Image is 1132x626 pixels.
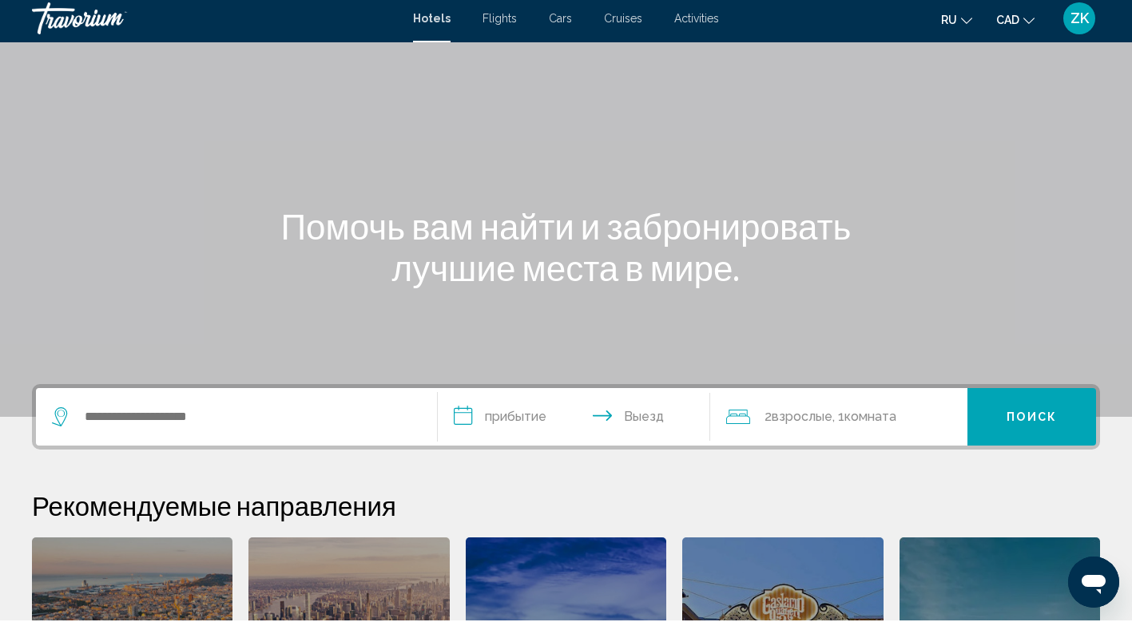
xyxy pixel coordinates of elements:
span: ru [941,19,957,32]
a: Hotels [413,18,451,30]
span: Взрослые [772,414,832,430]
a: Flights [483,18,517,30]
button: Travelers: 2 adults, 0 children [710,394,967,451]
a: Cars [549,18,572,30]
iframe: Button to launch messaging window [1068,562,1119,613]
button: Поиск [967,394,1096,451]
button: Check in and out dates [438,394,711,451]
span: ZK [1070,16,1089,32]
div: Search widget [36,394,1096,451]
span: Комната [844,414,896,430]
span: Поиск [1007,417,1057,430]
a: Cruises [604,18,642,30]
span: , 1 [832,411,896,434]
h1: Помочь вам найти и забронировать лучшие места в мире. [267,211,866,294]
h2: Рекомендуемые направления [32,495,1100,527]
a: Activities [674,18,719,30]
span: 2 [765,411,832,434]
a: Travorium [32,8,397,40]
span: CAD [996,19,1019,32]
button: Change currency [996,14,1035,37]
button: User Menu [1059,7,1100,41]
button: Change language [941,14,972,37]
